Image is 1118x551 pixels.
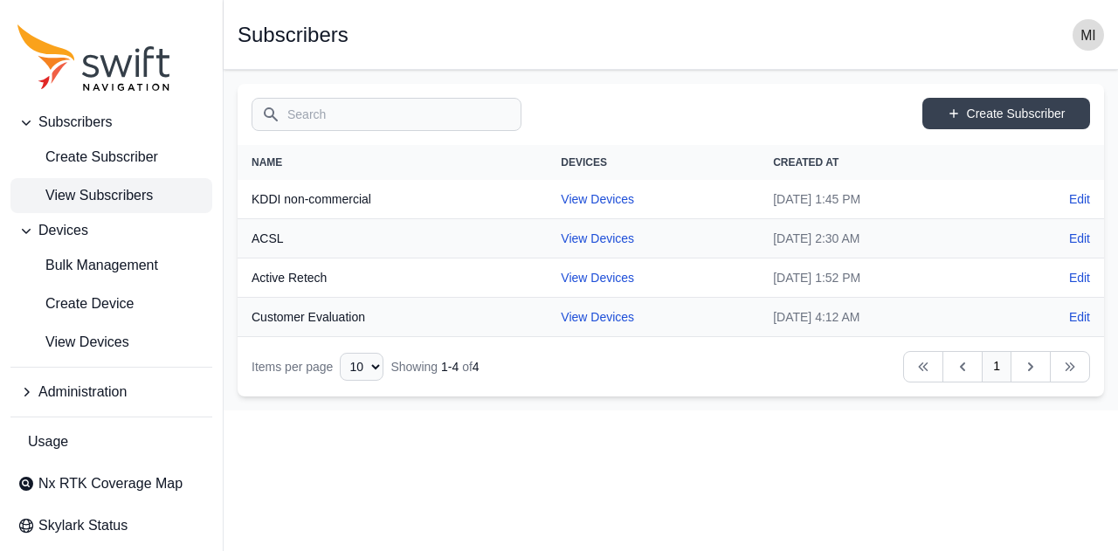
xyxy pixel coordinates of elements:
[10,466,212,501] a: Nx RTK Coverage Map
[561,231,634,245] a: View Devices
[1069,230,1090,247] a: Edit
[238,180,547,219] th: KDDI non-commercial
[10,375,212,410] button: Administration
[473,360,480,374] span: 4
[238,258,547,298] th: Active Retech
[10,140,212,175] a: Create Subscriber
[561,192,634,206] a: View Devices
[1069,308,1090,326] a: Edit
[10,508,212,543] a: Skylark Status
[561,271,634,285] a: View Devices
[38,220,88,241] span: Devices
[17,185,153,206] span: View Subscribers
[561,310,634,324] a: View Devices
[759,258,1001,298] td: [DATE] 1:52 PM
[10,178,212,213] a: View Subscribers
[17,255,158,276] span: Bulk Management
[252,360,333,374] span: Items per page
[10,325,212,360] a: View Devices
[38,473,183,494] span: Nx RTK Coverage Map
[252,98,521,131] input: Search
[547,145,759,180] th: Devices
[238,24,349,45] h1: Subscribers
[759,180,1001,219] td: [DATE] 1:45 PM
[441,360,459,374] span: 1 - 4
[238,298,547,337] th: Customer Evaluation
[17,293,134,314] span: Create Device
[10,105,212,140] button: Subscribers
[38,112,112,133] span: Subscribers
[390,358,479,375] div: Showing of
[1069,269,1090,286] a: Edit
[38,382,127,403] span: Administration
[10,248,212,283] a: Bulk Management
[17,332,129,353] span: View Devices
[10,286,212,321] a: Create Device
[1073,19,1104,51] img: user photo
[1069,190,1090,208] a: Edit
[759,298,1001,337] td: [DATE] 4:12 AM
[38,515,128,536] span: Skylark Status
[10,424,212,459] a: Usage
[238,219,547,258] th: ACSL
[238,145,547,180] th: Name
[340,353,383,381] select: Display Limit
[28,431,68,452] span: Usage
[10,213,212,248] button: Devices
[759,145,1001,180] th: Created At
[238,337,1104,396] nav: Table navigation
[759,219,1001,258] td: [DATE] 2:30 AM
[982,351,1011,382] a: 1
[922,98,1090,129] a: Create Subscriber
[17,147,158,168] span: Create Subscriber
